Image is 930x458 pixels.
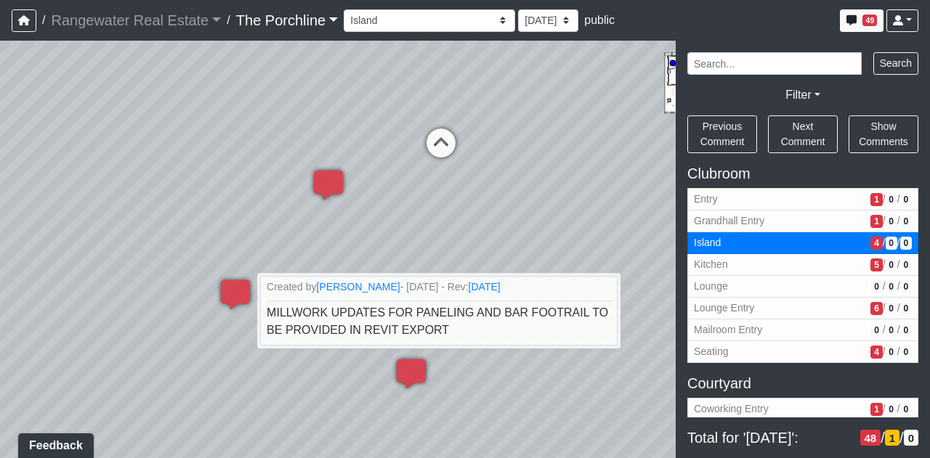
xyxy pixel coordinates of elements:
[886,258,897,271] span: # of QA/customer approval comments in revision
[886,345,897,359] span: # of QA/customer approval comments in revision
[694,344,865,359] span: Seating
[897,257,900,272] span: /
[886,215,897,228] span: # of QA/customer approval comments in revision
[900,215,912,228] span: # of resolved comments in revision
[51,6,221,35] a: Rangewater Real Estate
[687,398,918,420] button: Coworking Entry1/0/0
[860,430,881,446] span: # of open/more info comments in revision
[897,300,900,316] span: /
[870,215,882,228] span: # of open/more info comments in revision
[221,6,235,35] span: /
[870,193,882,206] span: # of open/more info comments in revision
[687,298,918,319] button: Lounge Entry6/0/0
[870,345,882,359] span: # of open/more info comments in revision
[883,401,886,417] span: /
[694,192,865,207] span: Entry
[897,322,900,338] span: /
[873,52,918,75] button: Search
[886,280,897,293] span: # of QA/customer approval comments in revision
[899,429,904,446] span: /
[897,235,900,250] span: /
[687,375,918,392] h5: Courtyard
[870,237,882,250] span: # of open/more info comments in revision
[883,192,886,207] span: /
[687,429,854,446] span: Total for '[DATE]':
[236,6,339,35] a: The Porchline
[870,302,882,315] span: # of open/more info comments in revision
[885,430,899,446] span: # of QA/customer approval comments in revision
[883,344,886,359] span: /
[900,302,912,315] span: # of resolved comments in revision
[900,345,912,359] span: # of resolved comments in revision
[900,324,912,337] span: # of resolved comments in revision
[687,115,757,153] button: Previous Comment
[897,192,900,207] span: /
[897,401,900,417] span: /
[883,279,886,294] span: /
[883,213,886,229] span: /
[900,193,912,206] span: # of resolved comments in revision
[469,281,501,293] a: [DATE]
[687,341,918,363] button: Seating4/0/0
[897,344,900,359] span: /
[687,210,918,232] button: Grandhall Entry1/0/0
[694,235,865,250] span: Island
[694,401,865,417] span: Coworking Entry
[870,403,882,416] span: # of open/more info comments in revision
[859,120,908,147] span: Show Comments
[904,430,918,446] span: # of resolved comments in revision
[883,300,886,316] span: /
[870,280,882,293] span: # of open/more info comments in revision
[883,322,886,338] span: /
[886,403,897,416] span: # of QA/customer approval comments in revision
[886,302,897,315] span: # of QA/customer approval comments in revision
[694,279,865,294] span: Lounge
[694,300,865,316] span: Lounge Entry
[883,257,886,272] span: /
[849,115,918,153] button: Show Comments
[870,258,882,271] span: # of open/more info comments in revision
[687,254,918,276] button: Kitchen5/0/0
[881,429,885,446] span: /
[900,403,912,416] span: # of resolved comments in revision
[687,232,918,254] button: Island4/0/0
[694,213,865,229] span: Grandhall Entry
[900,258,912,271] span: # of resolved comments in revision
[687,319,918,341] button: Mailroom Entry0/0/0
[584,14,615,26] span: public
[694,322,865,338] span: Mailroom Entry
[700,120,745,147] span: Previous Comment
[781,120,825,147] span: Next Comment
[897,213,900,229] span: /
[840,9,883,32] button: 49
[768,115,838,153] button: Next Comment
[785,89,820,101] a: Filter
[886,324,897,337] span: # of QA/customer approval comments in revision
[900,280,912,293] span: # of resolved comments in revision
[267,279,611,295] small: Created by - [DATE] - Rev:
[886,193,897,206] span: # of QA/customer approval comments in revision
[687,188,918,210] button: Entry1/0/0
[883,235,886,250] span: /
[317,281,400,293] a: [PERSON_NAME]
[862,15,877,26] span: 49
[900,237,912,250] span: # of resolved comments in revision
[897,279,900,294] span: /
[694,257,865,272] span: Kitchen
[870,324,882,337] span: # of open/more info comments in revision
[687,52,862,75] input: Search
[267,306,611,336] span: MILLWORK UPDATES FOR PANELING AND BAR FOOTRAIL TO BE PROVIDED IN REVIT EXPORT
[11,429,97,458] iframe: Ybug feedback widget
[886,237,897,250] span: # of QA/customer approval comments in revision
[36,6,51,35] span: /
[687,276,918,298] button: Lounge0/0/0
[687,165,918,182] h5: Clubroom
